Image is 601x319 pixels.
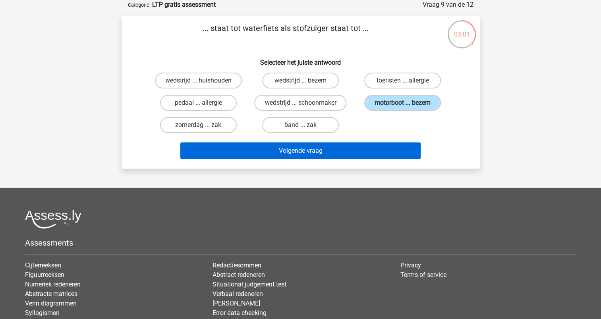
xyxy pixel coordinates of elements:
[25,271,64,279] a: Figuurreeksen
[25,210,81,229] img: Assessly logo
[134,52,467,66] h6: Selecteer het juiste antwoord
[160,95,237,111] label: pedaal ... allergie
[400,271,446,279] a: Terms of service
[213,281,286,288] a: Situational judgement test
[262,73,339,88] label: wedstrijd ... bezem
[155,73,242,88] label: wedstrijd ... huishouden
[213,290,263,298] a: Verbaal redeneren
[25,300,77,307] a: Venn diagrammen
[152,1,216,8] strong: LTP gratis assessment
[447,19,477,39] div: 03:01
[400,261,421,269] a: Privacy
[364,73,441,88] label: toeristen ... allergie
[364,95,441,111] label: motorboot ... bezem
[25,290,77,298] a: Abstracte matrices
[134,22,437,46] p: ... staat tot waterfiets als stofzuiger staat tot ...
[213,261,261,269] a: Redactiesommen
[213,271,265,279] a: Abstract redeneren
[25,281,81,288] a: Numeriek redeneren
[25,238,576,248] h5: Assessments
[254,95,346,111] label: wedstrijd ... schoonmaker
[180,142,421,159] button: Volgende vraag
[25,309,60,317] a: Syllogismen
[128,2,151,8] small: Categorie:
[213,309,267,317] a: Error data checking
[213,300,260,307] a: [PERSON_NAME]
[262,117,339,133] label: band ... zak
[160,117,237,133] label: zomerdag ... zak
[25,261,61,269] a: Cijferreeksen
